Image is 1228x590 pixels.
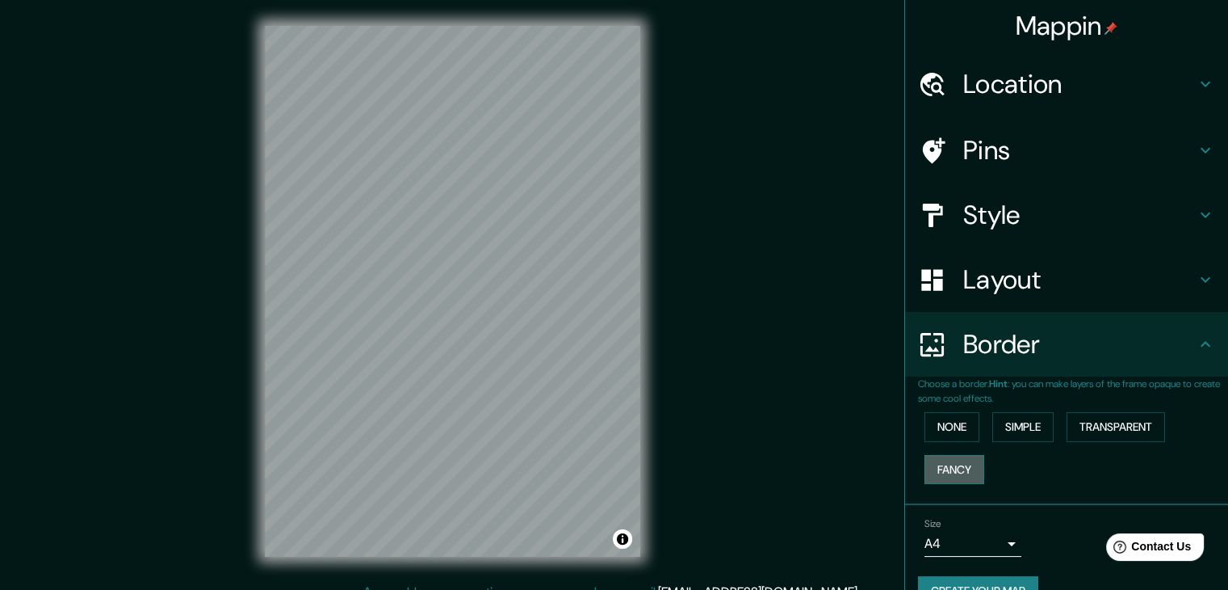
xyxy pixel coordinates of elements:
button: Fancy [924,455,984,485]
h4: Layout [963,263,1196,296]
button: None [924,412,979,442]
b: Hint [989,377,1008,390]
div: Style [905,183,1228,247]
button: Toggle attribution [613,529,632,549]
p: Choose a border. : you can make layers of the frame opaque to create some cool effects. [918,377,1228,406]
h4: Mappin [1016,10,1118,42]
canvas: Map [265,26,640,557]
div: Layout [905,247,1228,312]
label: Size [924,517,941,531]
h4: Style [963,199,1196,231]
h4: Location [963,68,1196,100]
button: Simple [992,412,1054,442]
div: Location [905,52,1228,116]
h4: Pins [963,134,1196,166]
button: Transparent [1067,412,1165,442]
iframe: Help widget launcher [1084,527,1210,572]
div: A4 [924,531,1021,557]
div: Border [905,312,1228,377]
img: pin-icon.png [1104,22,1117,35]
h4: Border [963,328,1196,360]
div: Pins [905,118,1228,183]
